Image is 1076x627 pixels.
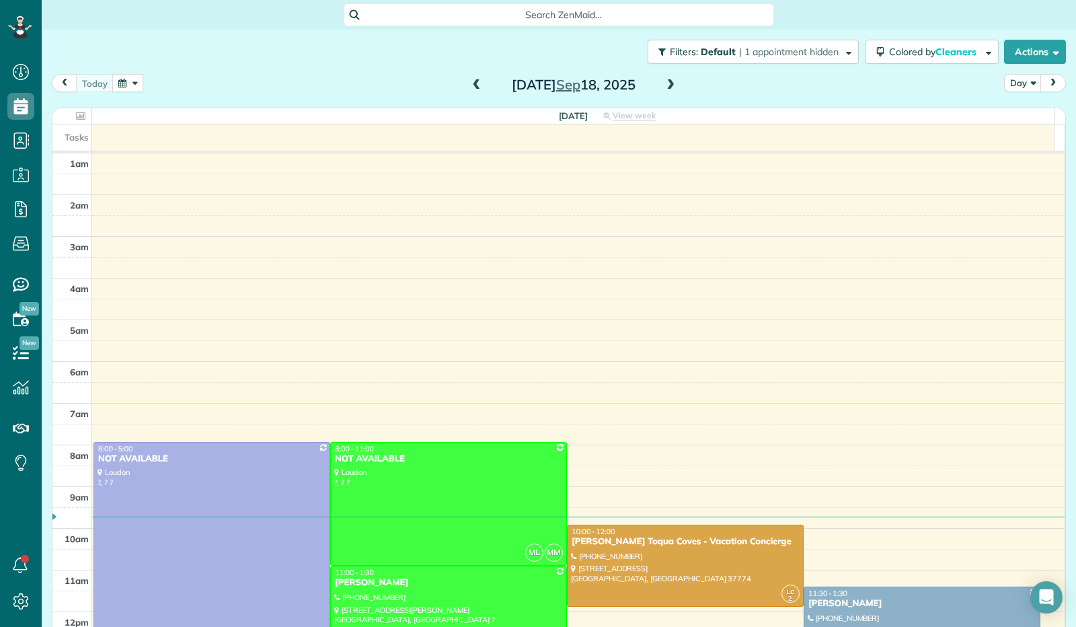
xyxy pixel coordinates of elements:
span: LC [787,588,794,595]
button: next [1040,74,1066,92]
span: 11:00 - 1:30 [335,568,374,577]
span: Tasks [65,132,89,143]
span: Default [701,46,736,58]
span: 6am [70,367,89,377]
div: NOT AVAILABLE [334,453,563,465]
span: Colored by [889,46,981,58]
span: New [20,302,39,316]
span: 10am [65,533,89,544]
button: Filters: Default | 1 appointment hidden [648,40,859,64]
span: 4am [70,283,89,294]
span: [DATE] [559,110,588,121]
button: Colored byCleaners [866,40,999,64]
span: 2am [70,200,89,211]
div: Open Intercom Messenger [1030,581,1063,614]
span: Cleaners [935,46,978,58]
span: Sep [556,76,580,93]
span: 11:30 - 1:30 [808,589,847,598]
span: 9am [70,492,89,503]
span: New [20,336,39,350]
span: 3am [70,242,89,252]
button: Actions [1004,40,1066,64]
div: NOT AVAILABLE [98,453,326,465]
span: | 1 appointment hidden [739,46,839,58]
span: 8:00 - 5:00 [98,444,133,453]
span: MM [545,544,563,562]
span: 10:00 - 12:00 [572,527,615,536]
div: [PERSON_NAME] [334,577,563,589]
span: View week [613,110,656,121]
h2: [DATE] 18, 2025 [490,77,658,92]
span: 7am [70,408,89,419]
span: 8:00 - 11:00 [335,444,374,453]
a: Filters: Default | 1 appointment hidden [641,40,859,64]
small: 2 [782,593,799,605]
button: today [76,74,114,92]
button: prev [52,74,77,92]
span: 1am [70,158,89,169]
span: 8am [70,450,89,461]
button: Day [1004,74,1042,92]
div: [PERSON_NAME] Toqua Coves - Vacation Concierge [571,536,800,548]
span: Filters: [670,46,698,58]
span: 5am [70,325,89,336]
div: [PERSON_NAME] [808,598,1036,610]
span: ML [525,544,543,562]
span: 11am [65,575,89,586]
